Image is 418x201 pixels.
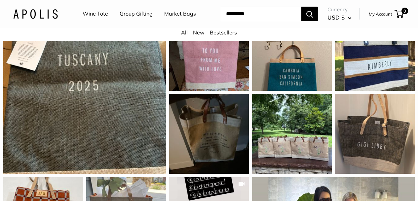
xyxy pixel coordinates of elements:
[83,9,108,19] a: Wine Tote
[221,7,301,21] input: Search...
[401,8,408,14] span: 0
[181,29,188,36] a: All
[327,5,352,14] span: Currency
[13,9,58,19] img: Apolis
[369,10,392,18] a: My Account
[327,14,345,21] span: USD $
[210,29,237,36] a: Bestsellers
[193,29,205,36] a: New
[120,9,153,19] a: Group Gifting
[301,7,318,21] button: Search
[164,9,196,19] a: Market Bags
[395,10,403,18] a: 0
[327,12,352,23] button: USD $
